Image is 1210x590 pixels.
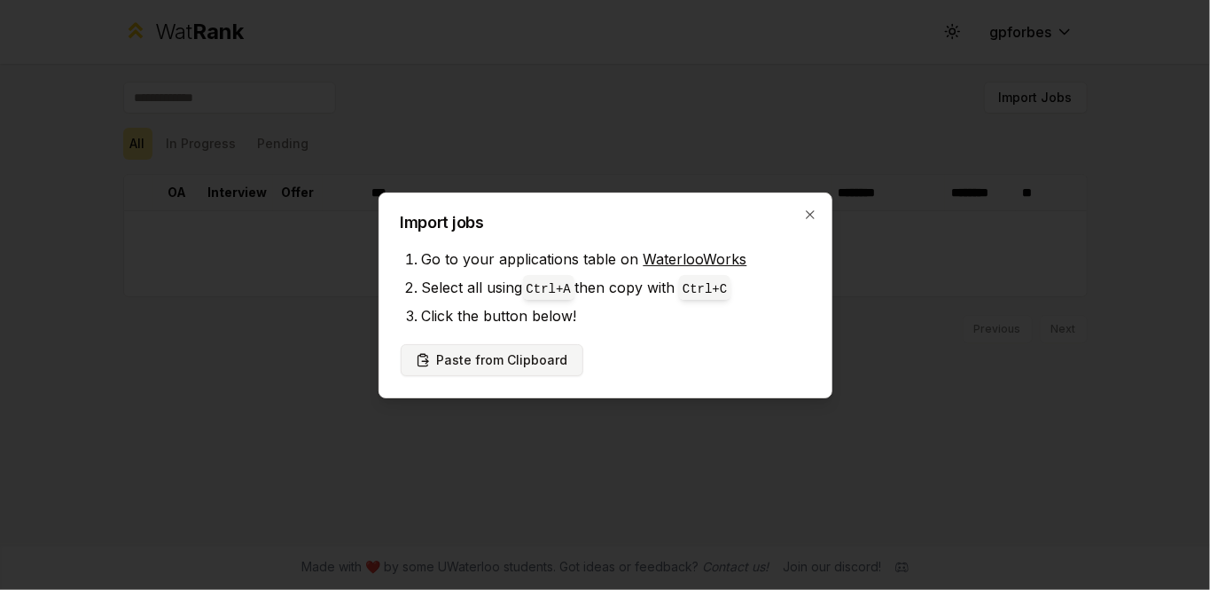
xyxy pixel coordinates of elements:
li: Click the button below! [422,302,810,330]
li: Go to your applications table on [422,245,810,273]
a: WaterlooWorks [644,250,747,268]
h2: Import jobs [401,215,810,231]
code: Ctrl+ C [683,282,727,296]
button: Paste from Clipboard [401,344,583,376]
li: Select all using then copy with [422,273,810,302]
code: Ctrl+ A [527,282,571,296]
